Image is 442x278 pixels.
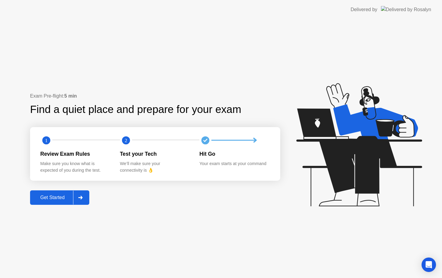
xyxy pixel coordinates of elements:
[30,102,242,117] div: Find a quiet place and prepare for your exam
[120,150,190,158] div: Test your Tech
[422,258,436,272] div: Open Intercom Messenger
[40,150,110,158] div: Review Exam Rules
[381,6,431,13] img: Delivered by Rosalyn
[351,6,377,13] div: Delivered by
[64,93,77,98] b: 5 min
[199,161,269,167] div: Your exam starts at your command
[30,190,89,205] button: Get Started
[32,195,73,200] div: Get Started
[40,161,110,173] div: Make sure you know what is expected of you during the test.
[30,92,280,100] div: Exam Pre-flight:
[120,161,190,173] div: We’ll make sure your connectivity is 👌
[199,150,269,158] div: Hit Go
[125,137,127,143] text: 2
[45,137,48,143] text: 1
